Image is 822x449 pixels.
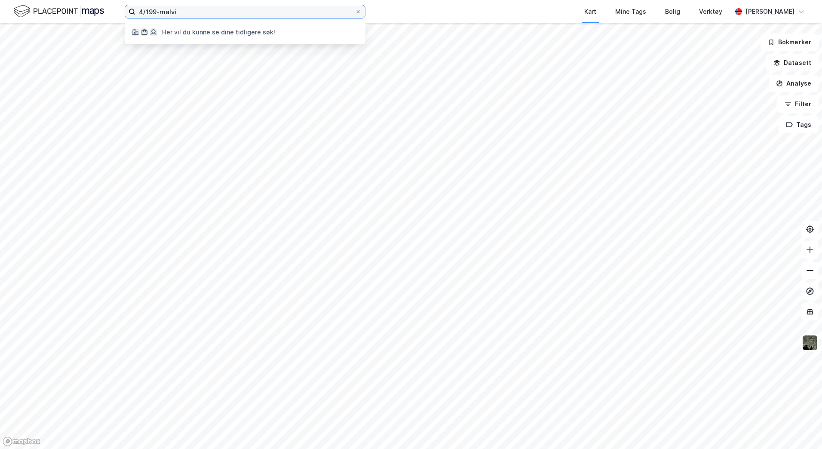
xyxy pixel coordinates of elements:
[665,6,680,17] div: Bolig
[135,5,355,18] input: Søk på adresse, matrikkel, gårdeiere, leietakere eller personer
[14,4,104,19] img: logo.f888ab2527a4732fd821a326f86c7f29.svg
[699,6,722,17] div: Verktøy
[769,75,819,92] button: Analyse
[779,408,822,449] div: Kontrollprogram for chat
[3,437,40,446] a: Mapbox homepage
[779,408,822,449] iframe: Chat Widget
[162,27,275,37] div: Her vil du kunne se dine tidligere søk!
[745,6,794,17] div: [PERSON_NAME]
[777,95,819,113] button: Filter
[584,6,596,17] div: Kart
[761,34,819,51] button: Bokmerker
[779,116,819,133] button: Tags
[615,6,646,17] div: Mine Tags
[802,335,818,351] img: 9k=
[766,54,819,71] button: Datasett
